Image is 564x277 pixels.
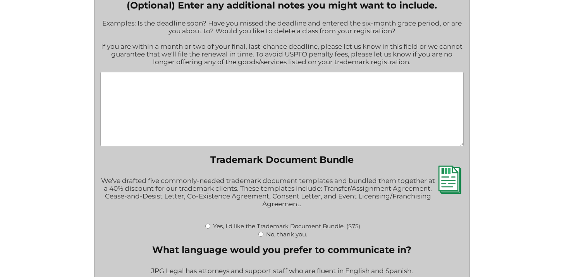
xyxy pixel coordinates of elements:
[213,222,360,230] label: Yes, I'd like the Trademark Document Bundle. ($75)
[152,244,411,255] legend: What language would you prefer to communicate in?
[266,231,307,238] label: No, thank you.
[100,14,464,72] div: Examples: Is the deadline soon? Have you missed the deadline and entered the six-month grace peri...
[435,166,464,194] img: Trademark Document Bundle
[100,172,464,222] div: We've drafted five commonly-needed trademark document templates and bundled them together at a 40...
[210,154,354,165] legend: Trademark Document Bundle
